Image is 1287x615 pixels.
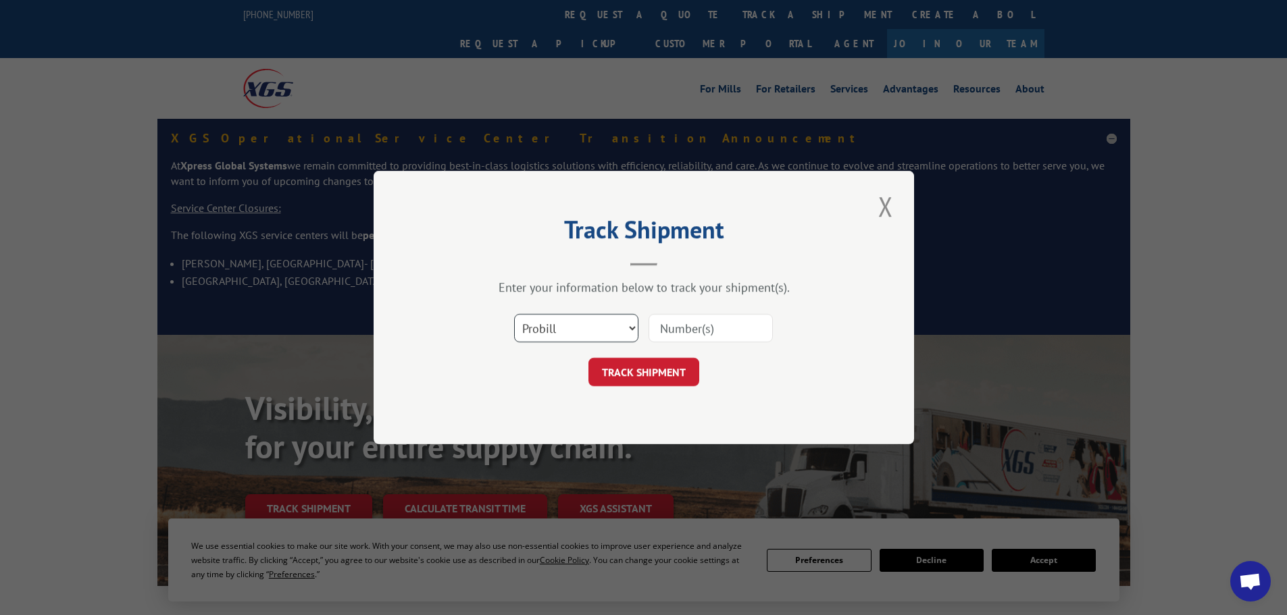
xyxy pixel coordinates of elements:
[441,220,847,246] h2: Track Shipment
[649,314,773,342] input: Number(s)
[874,188,897,225] button: Close modal
[1230,561,1271,601] a: Open chat
[588,358,699,386] button: TRACK SHIPMENT
[441,279,847,295] div: Enter your information below to track your shipment(s).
